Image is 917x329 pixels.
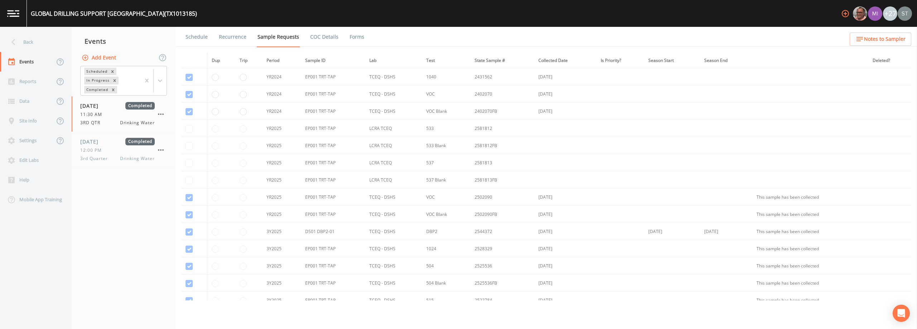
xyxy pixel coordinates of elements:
th: Lab [365,53,422,68]
td: TCEQ - DSHS [365,68,422,86]
span: 3RD QTR [80,120,105,126]
td: 537 Blank [422,171,470,189]
td: 2581813 [470,154,534,171]
span: 11:30 AM [80,111,106,118]
td: This sample has been collected [752,189,869,206]
div: Open Intercom Messenger [893,305,910,322]
td: [DATE] [534,223,596,240]
td: This sample has been collected [752,240,869,257]
button: Add Event [80,51,119,64]
td: YR2025 [262,171,301,189]
td: EP001 TRT-TAP [301,189,365,206]
span: Drinking Water [120,120,155,126]
td: VOC Blank [422,103,470,120]
td: 504 Blank [422,275,470,292]
td: TCEQ - DSHS [365,240,422,257]
td: EP001 TRT-TAP [301,240,365,257]
td: This sample has been collected [752,206,869,223]
span: Completed [125,102,155,110]
td: TCEQ - DSHS [365,223,422,240]
td: [DATE] [644,223,700,240]
td: YR2024 [262,86,301,103]
td: EP001 TRT-TAP [301,86,365,103]
td: This sample has been collected [752,257,869,275]
span: [DATE] [80,102,104,110]
th: Test [422,53,470,68]
div: Remove In Progress [111,77,119,84]
td: [DATE] [534,240,596,257]
a: [DATE]Completed11:30 AM3RD QTRDrinking Water [72,96,176,132]
td: DS01 DBP2-01 [301,223,365,240]
td: 533 Blank [422,137,470,154]
td: 2544372 [470,223,534,240]
span: Drinking Water [120,155,155,162]
span: 3rd Quarter [80,155,112,162]
td: 3Y2025 [262,275,301,292]
td: YR2025 [262,189,301,206]
th: Season End [700,53,752,68]
td: YR2025 [262,120,301,137]
td: TCEQ - DSHS [365,103,422,120]
td: EP001 TRT-TAP [301,154,365,171]
td: YR2024 [262,103,301,120]
td: EP001 TRT-TAP [301,275,365,292]
td: 2402070FB [470,103,534,120]
td: LCRA TCEQ [365,120,422,137]
td: TCEQ - DSHS [365,86,422,103]
td: EP001 TRT-TAP [301,171,365,189]
a: Forms [349,27,365,47]
span: [DATE] [80,138,104,145]
td: 533 [422,120,470,137]
td: [DATE] [534,189,596,206]
a: [DATE]Completed12:00 PM3rd QuarterDrinking Water [72,132,176,168]
th: Deleted? [868,53,911,68]
td: LCRA TCEQ [365,137,422,154]
td: 2581813FB [470,171,534,189]
td: 515 [422,292,470,309]
div: +27 [883,6,897,21]
td: 2431562 [470,68,534,86]
a: Schedule [184,27,209,47]
div: Completed [84,86,109,93]
td: 3Y2025 [262,240,301,257]
td: TCEQ - DSHS [365,275,422,292]
td: TCEQ - DSHS [365,257,422,275]
td: VOC [422,86,470,103]
td: [DATE] [534,68,596,86]
span: Completed [125,138,155,145]
td: VOC Blank [422,206,470,223]
td: 1024 [422,240,470,257]
td: [DATE] [534,103,596,120]
td: TCEQ - DSHS [365,292,422,309]
td: 3Y2025 [262,223,301,240]
div: Events [72,32,176,50]
th: Season Start [644,53,700,68]
img: cb9926319991c592eb2b4c75d39c237f [898,6,912,21]
td: YR2025 [262,137,301,154]
th: Sample ID [301,53,365,68]
td: TCEQ - DSHS [365,206,422,223]
td: YR2024 [262,68,301,86]
img: a1ea4ff7c53760f38bef77ef7c6649bf [868,6,882,21]
td: EP001 TRT-TAP [301,103,365,120]
a: Sample Requests [256,27,300,47]
td: 2525536 [470,257,534,275]
div: Remove Scheduled [109,68,116,75]
div: Mike Franklin [853,6,868,21]
td: EP001 TRT-TAP [301,292,365,309]
td: [DATE] [534,206,596,223]
span: Notes to Sampler [864,35,906,44]
td: 2525536FB [470,275,534,292]
td: 2502090FB [470,206,534,223]
td: YR2025 [262,206,301,223]
td: LCRA TCEQ [365,171,422,189]
td: This sample has been collected [752,223,869,240]
td: [DATE] [534,257,596,275]
th: Is Priority? [596,53,644,68]
td: DBP2 [422,223,470,240]
th: Dup [207,53,235,68]
td: EP001 TRT-TAP [301,257,365,275]
div: GLOBAL DRILLING SUPPORT [GEOGRAPHIC_DATA] (TX1013185) [31,9,197,18]
td: VOC [422,189,470,206]
div: Remove Completed [109,86,117,93]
